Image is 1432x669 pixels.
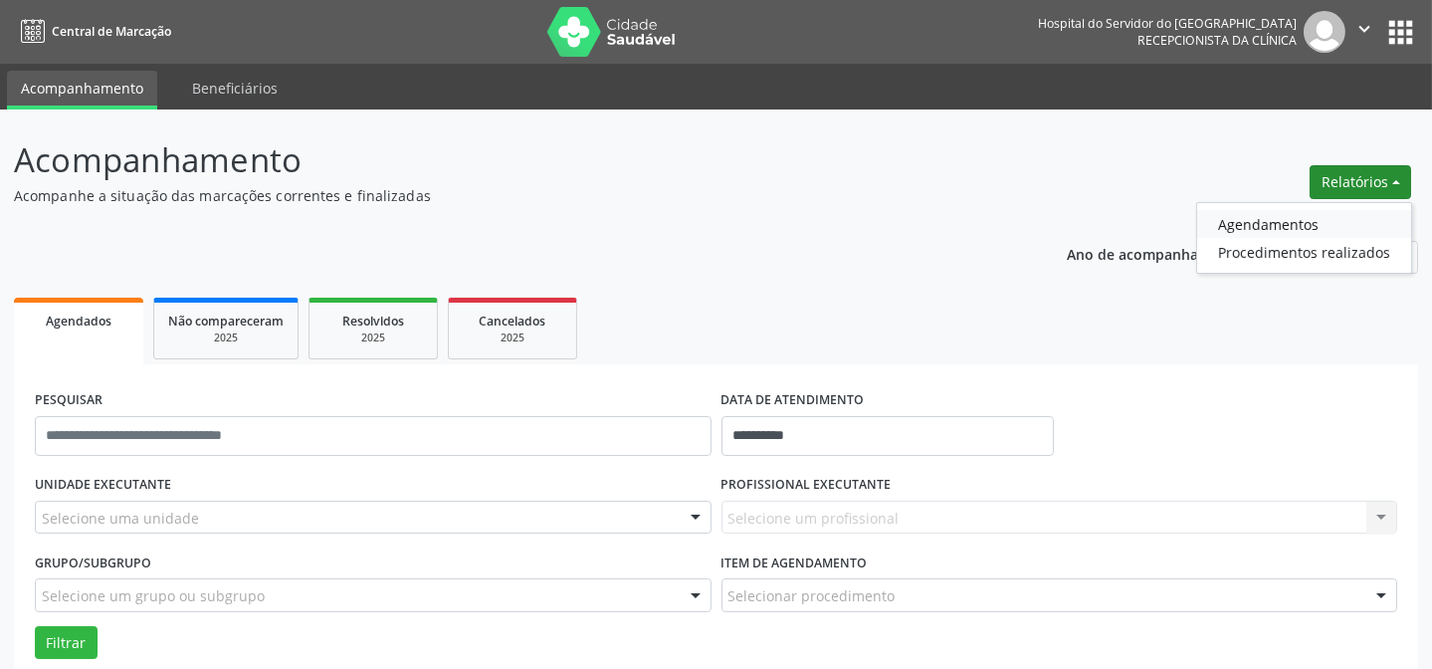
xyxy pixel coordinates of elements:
[46,313,111,330] span: Agendados
[42,585,265,606] span: Selecione um grupo ou subgrupo
[1197,238,1411,266] a: Procedimentos realizados
[168,331,284,345] div: 2025
[1353,18,1375,40] i: 
[1137,32,1297,49] span: Recepcionista da clínica
[480,313,546,330] span: Cancelados
[1067,241,1243,266] p: Ano de acompanhamento
[342,313,404,330] span: Resolvidos
[463,331,562,345] div: 2025
[1345,11,1383,53] button: 
[1038,15,1297,32] div: Hospital do Servidor do [GEOGRAPHIC_DATA]
[14,135,997,185] p: Acompanhamento
[323,331,423,345] div: 2025
[721,470,892,501] label: PROFISSIONAL EXECUTANTE
[35,385,102,416] label: PESQUISAR
[1304,11,1345,53] img: img
[1196,202,1412,274] ul: Relatórios
[1310,165,1411,199] button: Relatórios
[14,185,997,206] p: Acompanhe a situação das marcações correntes e finalizadas
[35,626,98,660] button: Filtrar
[1383,15,1418,50] button: apps
[178,71,292,106] a: Beneficiários
[52,23,171,40] span: Central de Marcação
[721,548,868,578] label: Item de agendamento
[7,71,157,110] a: Acompanhamento
[168,313,284,330] span: Não compareceram
[728,585,896,606] span: Selecionar procedimento
[35,470,171,501] label: UNIDADE EXECUTANTE
[14,15,171,48] a: Central de Marcação
[721,385,865,416] label: DATA DE ATENDIMENTO
[1197,210,1411,238] a: Agendamentos
[42,508,199,529] span: Selecione uma unidade
[35,548,151,578] label: Grupo/Subgrupo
